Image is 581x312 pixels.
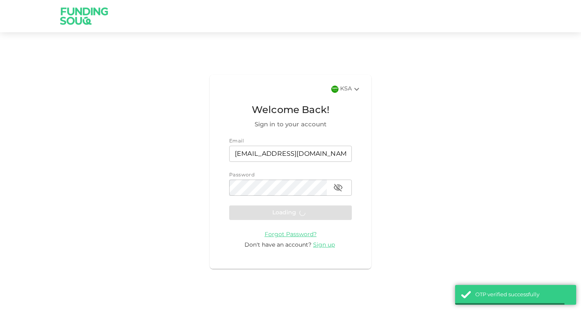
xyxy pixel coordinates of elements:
a: Forgot Password? [265,231,317,237]
input: password [229,180,327,196]
span: Don't have an account? [245,242,311,248]
span: Welcome Back! [229,103,352,118]
img: flag-sa.b9a346574cdc8950dd34b50780441f57.svg [331,86,339,93]
input: email [229,146,352,162]
span: Sign up [313,242,335,248]
div: KSA [340,84,362,94]
span: Forgot Password? [265,232,317,237]
span: Sign in to your account [229,120,352,130]
span: Email [229,139,244,144]
span: Password [229,173,255,178]
div: OTP verified successfully [475,291,570,299]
